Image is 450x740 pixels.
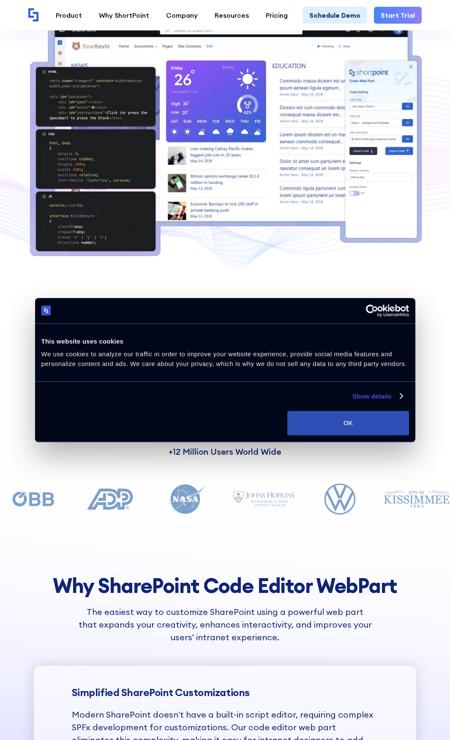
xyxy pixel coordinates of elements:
div: Why ShortPoint [99,10,149,20]
div: Resources [215,10,249,20]
div: This website uses cookies [41,336,409,347]
div: Pricing [266,10,288,20]
div: Product [56,10,82,20]
h2: Why ShareP﻿oint Code Editor WebPart [28,575,422,597]
img: code webpart demo [28,17,422,258]
a: Show details [352,391,402,401]
iframe: Chat Widget [408,699,450,740]
a: Schedule Demo [303,7,367,24]
button: OK [287,411,409,435]
a: Resources [206,7,257,24]
a: Pricing [257,7,296,24]
span: We use cookies to analyze our traffic in order to improve your website experience, provide social... [41,350,407,367]
img: logo [41,306,51,316]
p: The easiest way to customize SharePoint using a powerful web part that expands your creativity, e... [77,606,373,644]
a: Usercentrics Cookiebot - opens in a new window [335,304,409,317]
a: Why ShortPoint [90,7,158,24]
div: Company [166,10,198,20]
a: Company [158,7,206,24]
a: Home [28,8,39,22]
h3: Simplified SharePoint Customizations [72,687,378,698]
a: Start Trial [374,7,422,24]
a: Product [47,7,90,24]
